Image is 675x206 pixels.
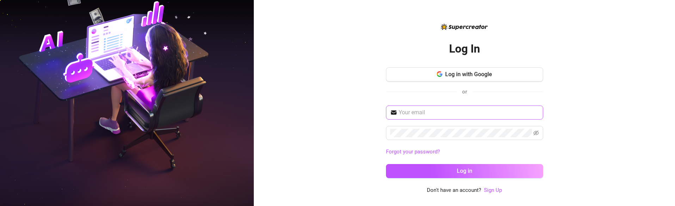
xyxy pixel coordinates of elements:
[484,187,502,193] a: Sign Up
[427,186,481,195] span: Don't have an account?
[484,186,502,195] a: Sign Up
[386,149,440,155] a: Forgot your password?
[449,42,480,56] h2: Log In
[399,108,539,117] input: Your email
[533,130,539,136] span: eye-invisible
[457,168,472,174] span: Log in
[386,164,543,178] button: Log in
[386,148,543,156] a: Forgot your password?
[445,71,492,78] span: Log in with Google
[441,24,488,30] img: logo-BBDzfeDw.svg
[386,67,543,81] button: Log in with Google
[462,89,467,95] span: or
